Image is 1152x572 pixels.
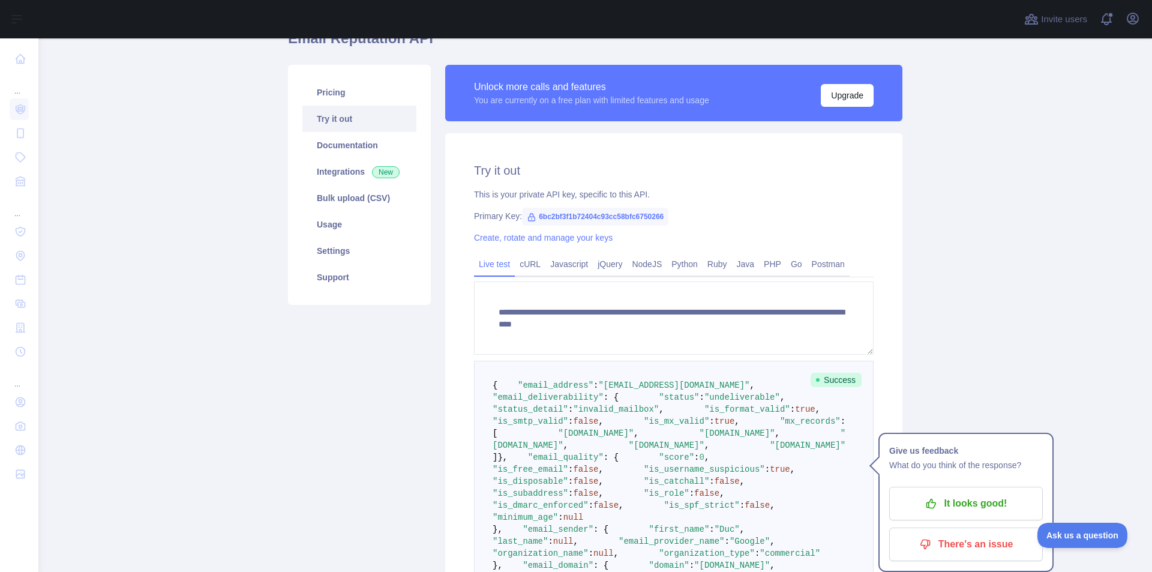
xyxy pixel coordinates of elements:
span: , [563,441,568,450]
a: Settings [302,238,416,264]
h1: Email Reputation API [288,29,902,58]
a: Python [667,254,703,274]
span: }, [493,525,503,534]
span: Success [811,373,862,387]
span: true [715,417,735,426]
span: null [593,549,614,558]
iframe: Toggle Customer Support [1037,523,1128,548]
span: false [573,489,598,498]
span: "[DOMAIN_NAME]" [770,441,845,450]
span: , [780,393,785,402]
div: Unlock more calls and features [474,80,709,94]
span: : [740,501,745,510]
span: , [614,549,619,558]
span: : [790,405,795,414]
span: : [689,489,694,498]
span: "status_detail" [493,405,568,414]
span: , [740,525,745,534]
span: , [770,561,775,570]
span: "is_mx_valid" [644,417,709,426]
span: "commercial" [760,549,820,558]
span: null [553,537,574,546]
span: : [593,381,598,390]
span: , [815,405,820,414]
span: "is_username_suspicious" [644,465,765,474]
span: Invite users [1041,13,1087,26]
span: : [558,513,563,522]
span: , [750,381,755,390]
span: , [740,477,745,486]
span: "[DOMAIN_NAME]" [629,441,704,450]
span: "email_quality" [528,453,604,462]
span: , [770,501,775,510]
span: : [755,549,760,558]
a: Go [786,254,807,274]
h1: Give us feedback [889,444,1043,458]
h2: Try it out [474,162,874,179]
span: "mx_records" [780,417,841,426]
span: }, [493,561,503,570]
span: { [493,381,497,390]
a: Postman [807,254,850,274]
span: : { [593,525,608,534]
span: , [790,465,795,474]
a: jQuery [593,254,627,274]
span: "organization_type" [659,549,755,558]
span: : [700,393,704,402]
span: false [593,501,619,510]
span: : [709,525,714,534]
span: "minimum_age" [493,513,558,522]
span: , [704,441,709,450]
span: , [598,465,603,474]
span: "is_dmarc_enforced" [493,501,589,510]
a: Java [732,254,760,274]
span: "email_sender" [523,525,593,534]
span: New [372,166,400,178]
span: "status" [659,393,699,402]
span: "is_spf_strict" [664,501,740,510]
a: Pricing [302,79,416,106]
span: : [568,465,573,474]
p: It looks good! [898,493,1034,514]
span: : [725,537,730,546]
span: false [573,417,598,426]
span: : [568,405,573,414]
span: false [745,501,770,510]
span: : [694,453,699,462]
button: It looks good! [889,487,1043,520]
button: Upgrade [821,84,874,107]
span: , [719,489,724,498]
span: , [619,501,623,510]
span: : [568,477,573,486]
span: : { [604,453,619,462]
div: You are currently on a free plan with limited features and usage [474,94,709,106]
span: , [734,417,739,426]
span: "is_free_email" [493,465,568,474]
span: , [598,489,603,498]
button: There's an issue [889,528,1043,561]
span: : { [593,561,608,570]
span: , [573,537,578,546]
a: Usage [302,211,416,238]
a: Bulk upload (CSV) [302,185,416,211]
span: , [775,429,780,438]
span: , [634,429,638,438]
span: "is_subaddress" [493,489,568,498]
span: "last_name" [493,537,548,546]
span: "first_name" [649,525,709,534]
span: "email_provider_name" [619,537,724,546]
p: What do you think of the response? [889,458,1043,472]
a: PHP [759,254,786,274]
span: 0 [700,453,704,462]
span: false [715,477,740,486]
span: , [598,477,603,486]
span: "is_disposable" [493,477,568,486]
span: "is_role" [644,489,689,498]
p: There's an issue [898,534,1034,555]
span: }, [497,453,508,462]
span: : { [604,393,619,402]
a: Live test [474,254,515,274]
a: cURL [515,254,545,274]
a: Javascript [545,254,593,274]
a: Ruby [703,254,732,274]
